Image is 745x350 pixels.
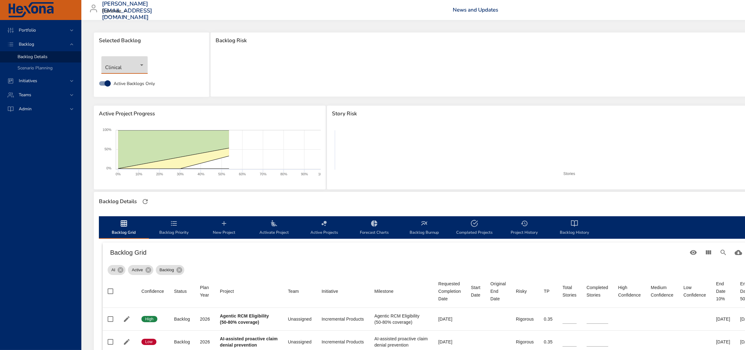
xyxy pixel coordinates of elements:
[128,267,146,273] span: Active
[200,316,210,322] div: 2026
[200,284,210,299] span: Plan Year
[220,287,234,295] div: Project
[587,284,608,299] div: Sort
[260,172,267,176] text: 70%
[544,316,553,322] div: 0.35
[683,284,706,299] div: Sort
[99,37,204,44] span: Selected Backlog
[177,172,184,176] text: 30%
[288,287,299,295] div: Team
[375,287,394,295] div: Milestone
[618,284,641,299] div: Sort
[14,78,42,84] span: Initiatives
[122,337,131,347] button: Edit Project Details
[102,1,152,21] h3: [PERSON_NAME][EMAIL_ADDRESS][DOMAIN_NAME]
[220,313,269,325] b: Agentic RCM Eligibility (50-80% coverage)
[471,284,480,299] div: Sort
[491,280,506,302] div: Sort
[174,287,187,295] div: Status
[97,197,139,207] div: Backlog Details
[174,287,190,295] span: Status
[103,220,145,236] span: Backlog Grid
[303,220,345,236] span: Active Projects
[174,339,190,345] div: Backlog
[544,339,553,345] div: 0.35
[141,287,164,295] div: Sort
[141,339,156,345] span: Low
[108,265,125,275] div: AI
[140,197,150,206] button: Refresh Page
[280,172,287,176] text: 80%
[288,287,311,295] span: Team
[218,172,225,176] text: 50%
[453,220,496,236] span: Completed Projects
[438,280,461,302] div: Sort
[683,284,706,299] div: Low Confidence
[375,336,428,348] div: AI-assisted proactive claim denial prevention
[544,287,553,295] span: TP
[686,245,701,260] button: Standard Views
[516,339,534,345] div: Rigorous
[18,65,53,71] span: Scenario Planning
[322,287,338,295] div: Sort
[318,172,327,176] text: 100%
[438,339,461,345] div: [DATE]
[122,314,131,324] button: Edit Project Details
[200,284,210,299] div: Sort
[503,220,546,236] span: Project History
[322,287,365,295] span: Initiative
[220,287,278,295] span: Project
[322,287,338,295] div: Initiative
[453,6,498,13] a: News and Updates
[491,280,506,302] div: Original End Date
[618,284,641,299] div: High Confidence
[587,284,608,299] div: Completed Stories
[403,220,446,236] span: Backlog Burnup
[239,172,246,176] text: 60%
[174,316,190,322] div: Backlog
[301,172,308,176] text: 90%
[128,265,153,275] div: Active
[471,284,480,299] div: Start Date
[253,220,295,236] span: Activate Project
[716,280,730,302] div: End Date 10%
[288,287,299,295] div: Sort
[141,287,164,295] div: Confidence
[14,27,41,33] span: Portfolio
[106,166,111,170] text: 0%
[288,316,311,322] div: Unassigned
[553,220,596,236] span: Backlog History
[516,287,534,295] span: Risky
[114,80,155,87] span: Active Backlogs Only
[200,339,210,345] div: 2026
[544,287,549,295] div: TP
[103,128,111,132] text: 100%
[105,147,111,151] text: 50%
[375,313,428,325] div: Agentic RCM Eligibility (50-80% coverage)
[141,316,157,322] span: High
[438,280,461,302] div: Requested Completion Date
[135,172,142,176] text: 10%
[516,287,527,295] div: Sort
[18,54,48,60] span: Backlog Details
[563,284,577,299] div: Total Stories
[153,220,195,236] span: Backlog Priority
[174,287,187,295] div: Sort
[110,247,686,257] h6: Backlog Grid
[220,336,278,347] b: AI-assisted proactive claim denial prevention
[516,287,527,295] div: Risky
[651,284,673,299] div: Sort
[322,339,365,345] div: Incremental Products
[564,172,575,176] text: Stories
[651,284,673,299] div: Medium Confidence
[516,316,534,322] div: Rigorous
[14,92,36,98] span: Teams
[108,267,119,273] span: AI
